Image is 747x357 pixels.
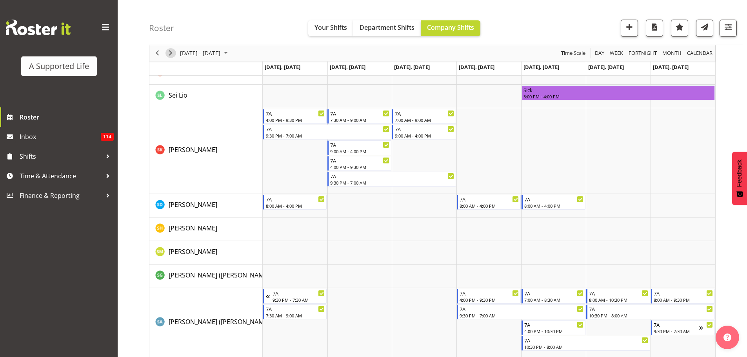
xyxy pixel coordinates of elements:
[621,20,638,37] button: Add a new shift
[169,200,217,209] span: [PERSON_NAME]
[522,336,650,351] div: Stephen (Steve) Aitken"s event - 7A Begin From Friday, September 12, 2025 at 10:30:00 PM GMT+12:0...
[392,109,456,124] div: Shara Knight"s event - 7A Begin From Wednesday, September 10, 2025 at 7:00:00 AM GMT+12:00 Ends A...
[179,49,221,58] span: [DATE] - [DATE]
[661,49,683,58] button: Timeline Month
[360,23,414,32] span: Department Shifts
[330,117,389,123] div: 7:30 AM - 9:00 AM
[421,20,480,36] button: Company Shifts
[522,320,585,335] div: Stephen (Steve) Aitken"s event - 7A Begin From Friday, September 12, 2025 at 4:00:00 PM GMT+12:00...
[330,141,389,149] div: 7A
[327,109,391,124] div: Shara Knight"s event - 7A Begin From Tuesday, September 9, 2025 at 7:30:00 AM GMT+12:00 Ends At T...
[263,195,327,210] div: Skylah Davidson"s event - 7A Begin From Monday, September 8, 2025 at 8:00:00 AM GMT+12:00 Ends At...
[457,289,521,304] div: Stephen (Steve) Aitken"s event - 7A Begin From Thursday, September 11, 2025 at 4:00:00 PM GMT+12:...
[266,117,325,123] div: 4:00 PM - 9:30 PM
[594,49,606,58] button: Timeline Day
[169,247,217,256] span: [PERSON_NAME]
[586,304,715,319] div: Stephen (Steve) Aitken"s event - 7A Begin From Saturday, September 13, 2025 at 10:30:00 PM GMT+12...
[330,156,389,164] div: 7A
[654,328,699,334] div: 9:30 PM - 7:30 AM
[29,60,89,72] div: A Supported Life
[20,190,102,201] span: Finance & Reporting
[266,132,390,139] div: 9:30 PM - 7:00 AM
[392,125,456,140] div: Shara Knight"s event - 7A Begin From Wednesday, September 10, 2025 at 9:00:00 AM GMT+12:00 Ends A...
[330,164,389,170] div: 4:00 PM - 9:30 PM
[265,63,300,71] span: [DATE], [DATE]
[524,297,583,303] div: 7:00 AM - 8:30 AM
[460,312,583,319] div: 9:30 PM - 7:00 AM
[686,49,714,58] button: Month
[330,172,454,180] div: 7A
[263,125,392,140] div: Shara Knight"s event - 7A Begin From Monday, September 8, 2025 at 9:30:00 PM GMT+12:00 Ends At Tu...
[460,289,519,297] div: 7A
[169,91,187,100] a: Sei Lio
[266,305,325,313] div: 7A
[395,117,454,123] div: 7:00 AM - 9:00 AM
[524,344,648,350] div: 10:30 PM - 8:00 AM
[522,85,715,100] div: Sei Lio"s event - Sick Begin From Friday, September 12, 2025 at 3:00:00 PM GMT+12:00 Ends At Sund...
[560,49,586,58] span: Time Scale
[609,49,624,58] span: Week
[671,20,688,37] button: Highlight an important date within the roster.
[628,49,658,58] span: Fortnight
[169,270,269,280] a: [PERSON_NAME] ([PERSON_NAME]
[653,63,689,71] span: [DATE], [DATE]
[149,108,263,194] td: Shara Knight resource
[736,159,743,187] span: Feedback
[460,203,519,209] div: 8:00 AM - 4:00 PM
[353,20,421,36] button: Department Shifts
[149,217,263,241] td: Skylah Hansen resource
[263,289,327,304] div: Stephen (Steve) Aitken"s event - 7A Begin From Sunday, September 7, 2025 at 9:30:00 PM GMT+12:00 ...
[149,194,263,217] td: Skylah Davidson resource
[522,289,585,304] div: Stephen (Steve) Aitken"s event - 7A Begin From Friday, September 12, 2025 at 7:00:00 AM GMT+12:00...
[651,320,715,335] div: Stephen (Steve) Aitken"s event - 7A Begin From Sunday, September 14, 2025 at 9:30:00 PM GMT+12:00...
[395,132,454,139] div: 9:00 AM - 4:00 PM
[169,317,322,326] a: [PERSON_NAME] ([PERSON_NAME]) [PERSON_NAME]
[330,63,365,71] span: [DATE], [DATE]
[654,321,699,328] div: 7A
[460,305,583,313] div: 7A
[589,297,648,303] div: 8:00 AM - 10:30 PM
[266,203,325,209] div: 8:00 AM - 4:00 PM
[20,111,114,123] span: Roster
[169,317,322,326] span: [PERSON_NAME] ([PERSON_NAME]) [PERSON_NAME]
[165,49,176,58] button: Next
[723,333,731,341] img: help-xxl-2.png
[654,297,713,303] div: 8:00 AM - 9:30 PM
[169,145,217,154] span: [PERSON_NAME]
[589,305,713,313] div: 7A
[696,20,713,37] button: Send a list of all shifts for the selected filtered period to all rostered employees.
[169,67,217,76] span: [PERSON_NAME]
[720,20,737,37] button: Filter Shifts
[524,195,583,203] div: 7A
[177,45,233,62] div: September 08 - 14, 2025
[588,63,624,71] span: [DATE], [DATE]
[654,289,713,297] div: 7A
[101,133,114,141] span: 114
[686,49,713,58] span: calendar
[20,150,102,162] span: Shifts
[662,49,682,58] span: Month
[523,86,713,94] div: Sick
[594,49,605,58] span: Day
[427,23,474,32] span: Company Shifts
[524,328,583,334] div: 4:00 PM - 10:30 PM
[524,321,583,328] div: 7A
[314,23,347,32] span: Your Shifts
[263,304,327,319] div: Stephen (Steve) Aitken"s event - 7A Begin From Monday, September 8, 2025 at 7:30:00 AM GMT+12:00 ...
[523,93,713,100] div: 3:00 PM - 4:00 PM
[394,63,430,71] span: [DATE], [DATE]
[266,312,325,319] div: 7:30 AM - 9:00 AM
[586,289,650,304] div: Stephen (Steve) Aitken"s event - 7A Begin From Saturday, September 13, 2025 at 8:00:00 AM GMT+12:...
[524,289,583,297] div: 7A
[179,49,231,58] button: September 2025
[327,156,391,171] div: Shara Knight"s event - 7A Begin From Tuesday, September 9, 2025 at 4:00:00 PM GMT+12:00 Ends At T...
[524,336,648,344] div: 7A
[523,63,559,71] span: [DATE], [DATE]
[308,20,353,36] button: Your Shifts
[460,297,519,303] div: 4:00 PM - 9:30 PM
[457,304,585,319] div: Stephen (Steve) Aitken"s event - 7A Begin From Thursday, September 11, 2025 at 9:30:00 PM GMT+12:...
[732,152,747,205] button: Feedback - Show survey
[149,265,263,288] td: Stephanie (Steph) Girsberger resource
[327,172,456,187] div: Shara Knight"s event - 7A Begin From Tuesday, September 9, 2025 at 9:30:00 PM GMT+12:00 Ends At W...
